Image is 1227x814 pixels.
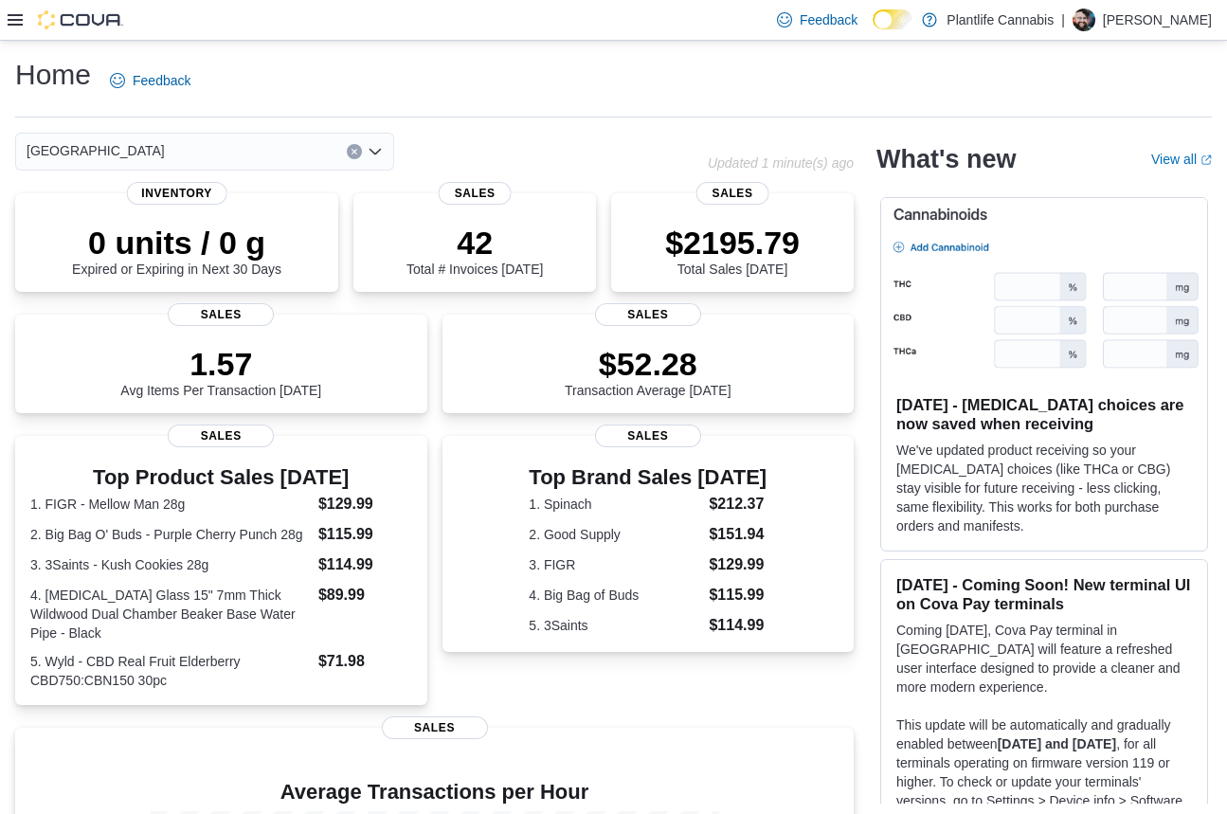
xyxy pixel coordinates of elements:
[529,616,701,635] dt: 5. 3Saints
[30,586,311,642] dt: 4. [MEDICAL_DATA] Glass 15" 7mm Thick Wildwood Dual Chamber Beaker Base Water Pipe - Black
[168,425,274,447] span: Sales
[1073,9,1095,31] div: Wesley Lynch
[665,224,800,277] div: Total Sales [DATE]
[15,56,91,94] h1: Home
[168,303,274,326] span: Sales
[30,495,311,514] dt: 1. FIGR - Mellow Man 28g
[529,525,701,544] dt: 2. Good Supply
[709,584,767,606] dd: $115.99
[998,736,1116,751] strong: [DATE] and [DATE]
[565,345,731,398] div: Transaction Average [DATE]
[708,155,854,171] p: Updated 1 minute(s) ago
[318,553,412,576] dd: $114.99
[439,182,512,205] span: Sales
[709,523,767,546] dd: $151.94
[529,555,701,574] dt: 3. FIGR
[873,29,874,30] span: Dark Mode
[709,614,767,637] dd: $114.99
[1151,152,1212,167] a: View allExternal link
[133,71,190,90] span: Feedback
[896,395,1192,433] h3: [DATE] - [MEDICAL_DATA] choices are now saved when receiving
[406,224,543,277] div: Total # Invoices [DATE]
[896,575,1192,613] h3: [DATE] - Coming Soon! New terminal UI on Cova Pay terminals
[382,716,488,739] span: Sales
[30,781,839,804] h4: Average Transactions per Hour
[126,182,227,205] span: Inventory
[318,584,412,606] dd: $89.99
[696,182,769,205] span: Sales
[595,303,701,326] span: Sales
[595,425,701,447] span: Sales
[318,523,412,546] dd: $115.99
[368,144,383,159] button: Open list of options
[120,345,321,398] div: Avg Items Per Transaction [DATE]
[873,9,912,29] input: Dark Mode
[120,345,321,383] p: 1.57
[318,493,412,516] dd: $129.99
[406,224,543,262] p: 42
[72,224,281,277] div: Expired or Expiring in Next 30 Days
[30,466,412,489] h3: Top Product Sales [DATE]
[30,525,311,544] dt: 2. Big Bag O' Buds - Purple Cherry Punch 28g
[709,493,767,516] dd: $212.37
[896,441,1192,535] p: We've updated product receiving so your [MEDICAL_DATA] choices (like THCa or CBG) stay visible fo...
[347,144,362,159] button: Clear input
[1103,9,1212,31] p: [PERSON_NAME]
[318,650,412,673] dd: $71.98
[72,224,281,262] p: 0 units / 0 g
[709,553,767,576] dd: $129.99
[1200,154,1212,166] svg: External link
[1061,9,1065,31] p: |
[529,495,701,514] dt: 1. Spinach
[30,652,311,690] dt: 5. Wyld - CBD Real Fruit Elderberry CBD750:CBN150 30pc
[102,62,198,99] a: Feedback
[38,10,123,29] img: Cova
[529,466,767,489] h3: Top Brand Sales [DATE]
[876,144,1016,174] h2: What's new
[27,139,165,162] span: [GEOGRAPHIC_DATA]
[800,10,857,29] span: Feedback
[665,224,800,262] p: $2195.79
[565,345,731,383] p: $52.28
[896,621,1192,696] p: Coming [DATE], Cova Pay terminal in [GEOGRAPHIC_DATA] will feature a refreshed user interface des...
[947,9,1054,31] p: Plantlife Cannabis
[769,1,865,39] a: Feedback
[30,555,311,574] dt: 3. 3Saints - Kush Cookies 28g
[529,586,701,605] dt: 4. Big Bag of Buds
